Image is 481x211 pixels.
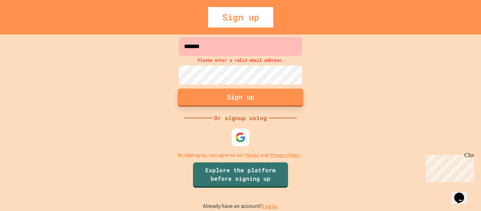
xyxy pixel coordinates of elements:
p: By signing up, you agree to our and . [178,151,304,159]
div: Chat with us now!Close [3,3,49,45]
iframe: chat widget [423,152,474,182]
div: Or signup using [212,114,269,122]
a: Explore the platform before signing up [193,162,288,188]
div: Sign up [208,7,273,27]
button: Sign up [178,88,304,107]
a: Log in. [262,203,279,210]
iframe: chat widget [451,183,474,204]
img: google-icon.svg [235,132,246,143]
div: Please enter a valid email address. [177,56,304,64]
a: Privacy Policy [270,151,300,159]
a: Terms [245,151,258,159]
p: Already have an account? [203,202,279,211]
